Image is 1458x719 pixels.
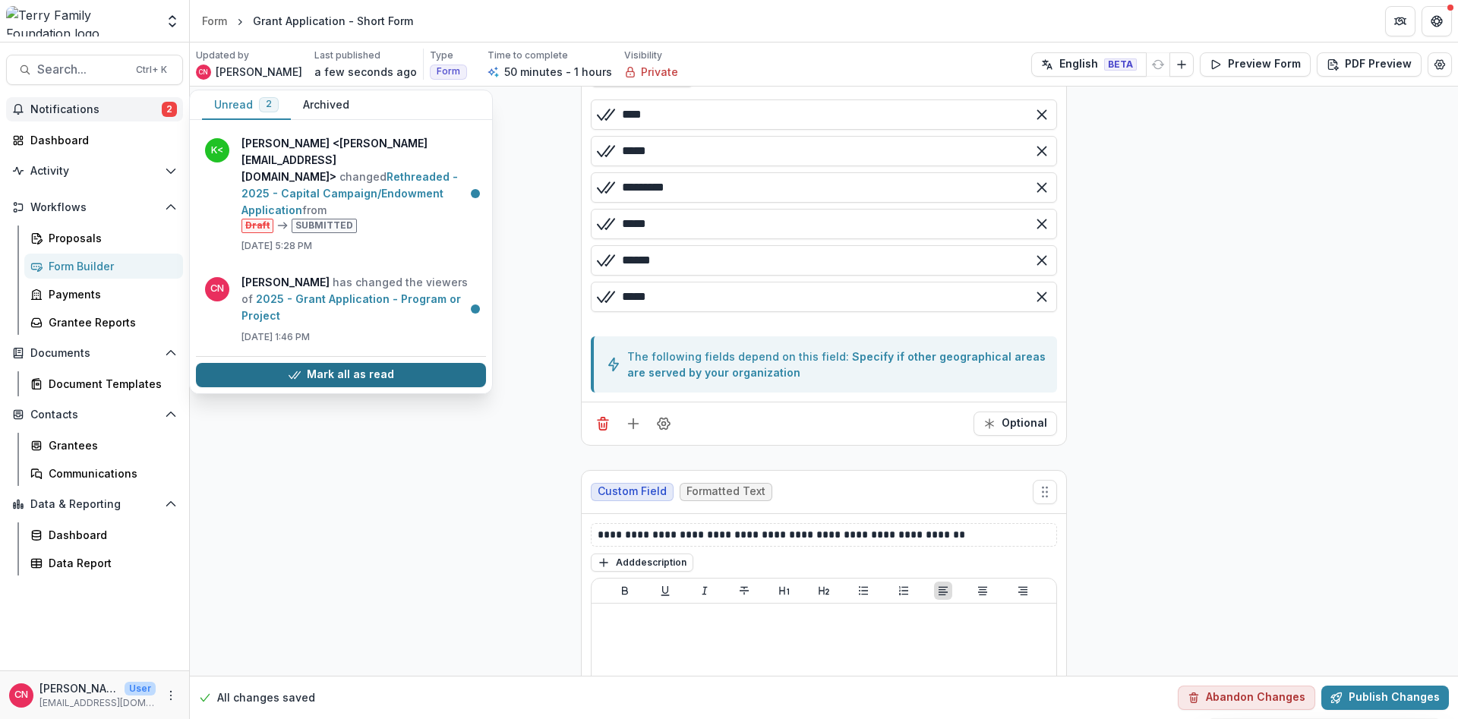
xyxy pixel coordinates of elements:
div: Document Templates [49,376,171,392]
button: Ordered List [895,582,913,600]
button: Remove option [1030,175,1054,200]
a: Proposals [24,225,183,251]
button: Open Documents [6,341,183,365]
button: Remove option [1030,102,1054,127]
div: Data Report [49,555,171,571]
span: Notifications [30,103,162,116]
button: Add field [621,412,645,436]
div: Ctrl + K [133,61,170,78]
button: Notifications2 [6,97,183,121]
a: Grantees [24,433,183,458]
p: Visibility [624,49,662,62]
img: Terry Family Foundation logo [6,6,156,36]
a: Form Builder [24,254,183,279]
span: 2 [162,102,177,117]
span: Workflows [30,201,159,214]
span: Formatted Text [686,485,765,498]
button: Bold [616,582,634,600]
button: Mark all as read [196,363,486,387]
p: Private [641,64,678,80]
div: Grant Application - Short Form [253,13,413,29]
button: Strike [735,582,753,600]
button: Add Language [1169,52,1194,77]
a: Specify if other geographical areas are served by your organization [627,350,1046,379]
a: Rethreaded - 2025 - Capital Campaign/Endowment Application [241,170,458,216]
a: Communications [24,461,183,486]
span: Documents [30,347,159,360]
p: [PERSON_NAME] [39,680,118,696]
div: Dashboard [49,527,171,543]
button: PDF Preview [1317,52,1422,77]
div: Grantee Reports [49,314,171,330]
span: Activity [30,165,159,178]
button: Heading 1 [775,582,794,600]
button: Open Workflows [6,195,183,219]
button: Get Help [1422,6,1452,36]
a: Document Templates [24,371,183,396]
button: Open entity switcher [162,6,183,36]
button: Italicize [696,582,714,600]
button: Remove option [1030,212,1054,236]
p: changed from [241,135,477,233]
button: Bullet List [854,582,873,600]
a: Payments [24,282,183,307]
button: Heading 2 [815,582,833,600]
button: Adddescription [591,553,693,572]
span: Custom Field [598,485,667,498]
button: Abandon Changes [1178,686,1315,710]
span: Form [437,66,460,77]
div: Form Builder [49,258,171,274]
a: Form [196,10,233,32]
p: [PERSON_NAME] [216,64,302,80]
span: Data & Reporting [30,498,159,511]
button: Open Data & Reporting [6,492,183,516]
button: Unread [202,90,291,120]
button: Search... [6,55,183,85]
div: The following fields depend on this field: [627,348,1057,380]
button: Delete field [591,412,615,436]
a: Dashboard [6,128,183,153]
span: 2 [266,99,272,109]
p: Updated by [196,49,249,62]
div: Carol Nieves [199,69,208,75]
button: Align Right [1014,582,1032,600]
button: Required [974,412,1057,436]
button: Field Settings [652,412,676,436]
button: Open Contacts [6,402,183,427]
p: User [125,682,156,695]
p: Last published [314,49,380,62]
button: Edit Form Settings [1428,52,1452,77]
a: 2025 - Grant Application - Program or Project [241,292,461,322]
p: 50 minutes - 1 hours [504,64,612,80]
div: Proposals [49,230,171,246]
button: Underline [656,582,674,600]
button: More [162,686,180,705]
button: Partners [1385,6,1415,36]
p: Time to complete [488,49,568,62]
span: Contacts [30,408,159,421]
div: Carol Nieves [14,690,28,700]
div: Form [202,13,227,29]
a: Grantee Reports [24,310,183,335]
div: Grantees [49,437,171,453]
button: Remove option [1030,139,1054,163]
button: Preview Form [1200,52,1311,77]
button: Archived [291,90,361,120]
p: All changes saved [217,690,315,706]
div: Communications [49,465,171,481]
span: Search... [37,62,127,77]
a: Data Report [24,550,183,576]
button: Align Left [934,582,952,600]
button: Open Activity [6,159,183,183]
nav: breadcrumb [196,10,419,32]
button: Align Center [974,582,992,600]
button: Remove option [1030,285,1054,309]
p: has changed the viewers of [241,274,477,324]
div: Dashboard [30,132,171,148]
button: Remove option [1030,248,1054,273]
p: a few seconds ago [314,64,417,80]
button: Publish Changes [1321,686,1449,710]
p: Type [430,49,453,62]
button: Move field [1033,480,1057,504]
button: English BETA [1031,52,1147,77]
